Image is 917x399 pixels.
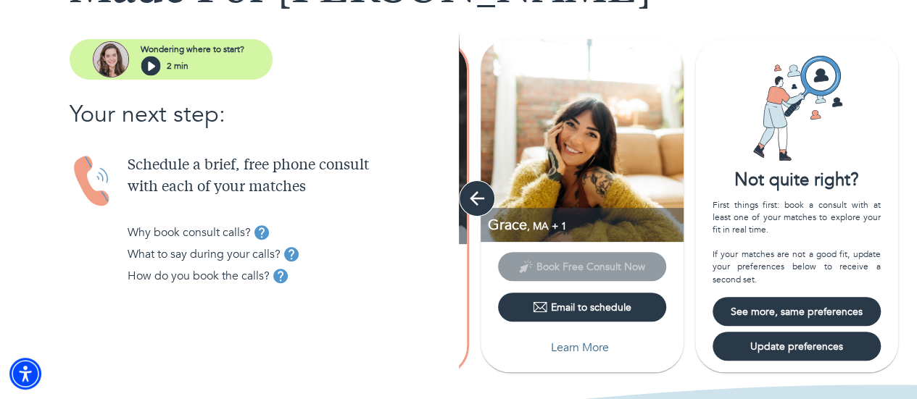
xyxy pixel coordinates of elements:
div: Email to schedule [533,300,631,314]
p: Wondering where to start? [141,43,244,56]
button: See more, same preferences [713,297,881,326]
div: Not quite right? [695,168,898,193]
button: Email to schedule [498,293,666,322]
span: Update preferences [718,340,875,353]
p: How do you book the calls? [128,267,270,285]
p: What to say during your calls? [128,245,281,263]
p: Why book consult calls? [128,224,251,241]
img: Handset [70,155,116,208]
img: Card icon [742,54,851,162]
span: See more, same preferences [718,305,875,319]
button: Learn More [498,333,666,362]
button: assistantWondering where to start?2 min [70,39,273,80]
span: , MA + 1 [527,219,567,233]
p: Schedule a brief, free phone consult with each of your matches [128,155,459,198]
div: Accessibility Menu [9,358,41,390]
p: MA, Coaching [488,215,684,235]
div: First things first: book a consult with at least one of your matches to explore your fit in real ... [713,199,881,286]
button: tooltip [251,222,273,243]
button: tooltip [281,243,302,265]
span: This provider has not yet shared their calendar link. Please email the provider to schedule [498,259,666,273]
button: tooltip [270,265,291,287]
p: 2 min [167,59,188,72]
p: Learn More [551,339,609,356]
p: Your next step: [70,97,459,132]
button: Update preferences [713,332,881,361]
img: assistant [93,41,129,77]
img: Grace Lang profile [481,39,684,242]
